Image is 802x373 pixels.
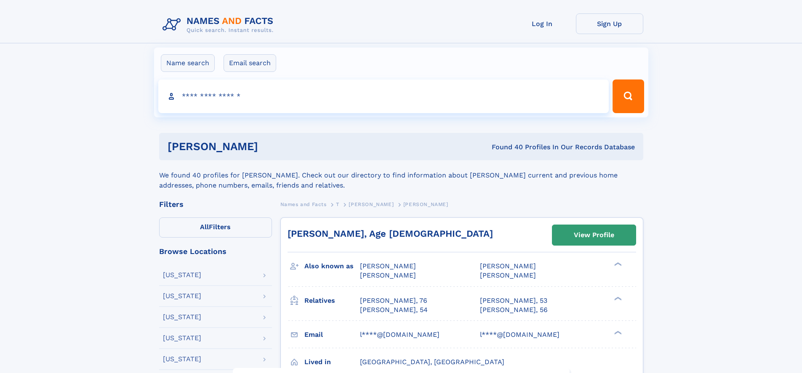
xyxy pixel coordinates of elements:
[163,335,201,341] div: [US_STATE]
[613,79,644,113] button: Search Button
[161,54,215,72] label: Name search
[163,272,201,278] div: [US_STATE]
[576,13,643,34] a: Sign Up
[403,201,448,207] span: [PERSON_NAME]
[158,79,609,113] input: search input
[360,271,416,279] span: [PERSON_NAME]
[168,141,375,152] h1: [PERSON_NAME]
[163,356,201,362] div: [US_STATE]
[509,13,576,34] a: Log In
[375,143,635,152] div: Found 40 Profiles In Our Records Database
[574,225,614,245] div: View Profile
[200,223,209,231] span: All
[480,262,536,270] span: [PERSON_NAME]
[480,305,548,315] a: [PERSON_NAME], 56
[336,201,339,207] span: T
[480,296,547,305] a: [PERSON_NAME], 53
[552,225,636,245] a: View Profile
[349,199,394,209] a: [PERSON_NAME]
[280,199,327,209] a: Names and Facts
[224,54,276,72] label: Email search
[360,358,504,366] span: [GEOGRAPHIC_DATA], [GEOGRAPHIC_DATA]
[159,160,643,190] div: We found 40 profiles for [PERSON_NAME]. Check out our directory to find information about [PERSON...
[159,217,272,238] label: Filters
[163,314,201,320] div: [US_STATE]
[349,201,394,207] span: [PERSON_NAME]
[159,201,272,208] div: Filters
[612,296,622,301] div: ❯
[288,228,493,239] a: [PERSON_NAME], Age [DEMOGRAPHIC_DATA]
[336,199,339,209] a: T
[304,355,360,369] h3: Lived in
[360,296,427,305] a: [PERSON_NAME], 76
[480,271,536,279] span: [PERSON_NAME]
[612,262,622,267] div: ❯
[304,259,360,273] h3: Also known as
[304,328,360,342] h3: Email
[304,294,360,308] h3: Relatives
[163,293,201,299] div: [US_STATE]
[360,305,428,315] a: [PERSON_NAME], 54
[159,13,280,36] img: Logo Names and Facts
[612,330,622,335] div: ❯
[360,262,416,270] span: [PERSON_NAME]
[159,248,272,255] div: Browse Locations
